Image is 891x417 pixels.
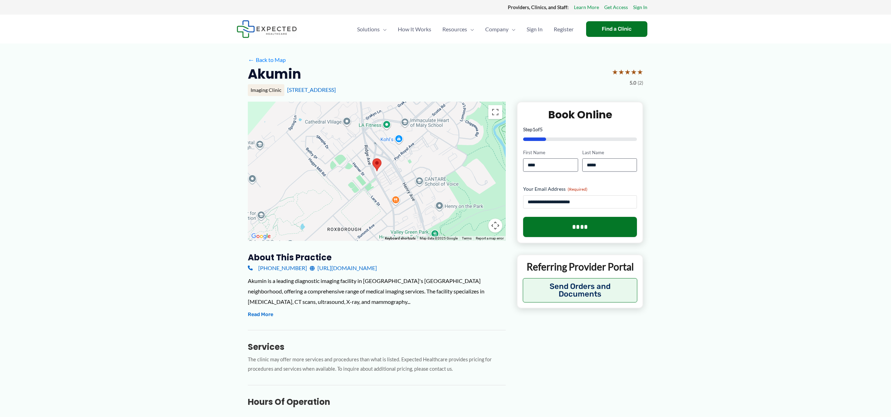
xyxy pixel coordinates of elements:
[480,17,521,41] a: CompanyMenu Toggle
[612,65,618,78] span: ★
[248,65,301,82] h2: Akumin
[420,236,458,240] span: Map data ©2025 Google
[568,187,588,192] span: (Required)
[467,17,474,41] span: Menu Toggle
[352,17,392,41] a: SolutionsMenu Toggle
[385,236,416,241] button: Keyboard shortcuts
[630,78,636,87] span: 5.0
[488,105,502,119] button: Toggle fullscreen view
[523,186,637,192] label: Your Email Address
[523,149,578,156] label: First Name
[631,65,637,78] span: ★
[248,55,286,65] a: ←Back to Map
[527,17,543,41] span: Sign In
[380,17,387,41] span: Menu Toggle
[310,263,377,273] a: [URL][DOMAIN_NAME]
[237,20,297,38] img: Expected Healthcare Logo - side, dark font, small
[248,355,506,374] p: The clinic may offer more services and procedures than what is listed. Expected Healthcare provid...
[248,310,273,319] button: Read More
[508,17,515,41] span: Menu Toggle
[437,17,480,41] a: ResourcesMenu Toggle
[485,17,508,41] span: Company
[248,263,307,273] a: [PHONE_NUMBER]
[392,17,437,41] a: How It Works
[508,4,569,10] strong: Providers, Clinics, and Staff:
[357,17,380,41] span: Solutions
[637,65,643,78] span: ★
[523,108,637,121] h2: Book Online
[586,21,647,37] a: Find a Clinic
[633,3,647,12] a: Sign In
[248,341,506,352] h3: Services
[521,17,548,41] a: Sign In
[548,17,579,41] a: Register
[638,78,643,87] span: (2)
[462,236,472,240] a: Terms (opens in new tab)
[398,17,431,41] span: How It Works
[442,17,467,41] span: Resources
[248,84,284,96] div: Imaging Clinic
[250,232,273,241] a: Open this area in Google Maps (opens a new window)
[523,127,637,132] p: Step of
[533,126,535,132] span: 1
[248,396,506,407] h3: Hours of Operation
[554,17,574,41] span: Register
[624,65,631,78] span: ★
[352,17,579,41] nav: Primary Site Navigation
[540,126,543,132] span: 5
[248,56,254,63] span: ←
[248,276,506,307] div: Akumin is a leading diagnostic imaging facility in [GEOGRAPHIC_DATA]'s [GEOGRAPHIC_DATA] neighbor...
[248,252,506,263] h3: About this practice
[250,232,273,241] img: Google
[476,236,504,240] a: Report a map error
[604,3,628,12] a: Get Access
[523,278,637,302] button: Send Orders and Documents
[582,149,637,156] label: Last Name
[287,86,336,93] a: [STREET_ADDRESS]
[523,260,637,273] p: Referring Provider Portal
[488,219,502,233] button: Map camera controls
[618,65,624,78] span: ★
[574,3,599,12] a: Learn More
